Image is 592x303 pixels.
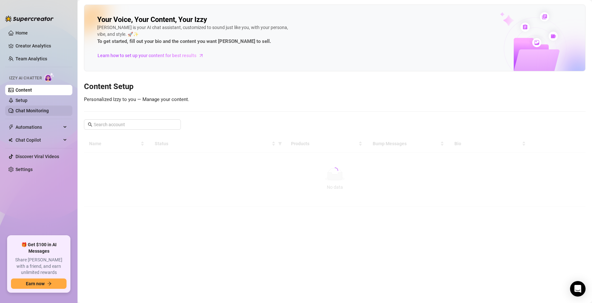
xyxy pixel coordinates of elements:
[16,154,59,159] a: Discover Viral Videos
[16,41,67,51] a: Creator Analytics
[16,135,61,145] span: Chat Copilot
[98,52,196,59] span: Learn how to set up your content for best results
[485,5,585,71] img: ai-chatter-content-library-cLFOSyPT.png
[9,75,42,81] span: Izzy AI Chatter
[11,257,67,276] span: Share [PERSON_NAME] with a friend, and earn unlimited rewards
[11,242,67,254] span: 🎁 Get $100 in AI Messages
[16,87,32,93] a: Content
[330,166,339,175] span: loading
[16,167,33,172] a: Settings
[16,56,47,61] a: Team Analytics
[16,98,27,103] a: Setup
[8,138,13,142] img: Chat Copilot
[97,50,209,61] a: Learn how to set up your content for best results
[44,73,54,82] img: AI Chatter
[47,281,52,286] span: arrow-right
[16,108,49,113] a: Chat Monitoring
[16,30,28,35] a: Home
[84,82,586,92] h3: Content Setup
[97,24,291,45] div: [PERSON_NAME] is your AI chat assistant, customized to sound just like you, with your persona, vi...
[84,96,189,102] span: Personalized Izzy to you — Manage your content.
[26,281,45,286] span: Earn now
[88,122,92,127] span: search
[16,122,61,132] span: Automations
[5,15,54,22] img: logo-BBDzfeDw.svg
[97,38,271,44] strong: To get started, fill out your bio and the content you want [PERSON_NAME] to sell.
[94,121,172,128] input: Search account
[8,125,14,130] span: thunderbolt
[11,278,67,289] button: Earn nowarrow-right
[570,281,586,297] div: Open Intercom Messenger
[198,52,204,59] span: arrow-right
[97,15,207,24] h2: Your Voice, Your Content, Your Izzy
